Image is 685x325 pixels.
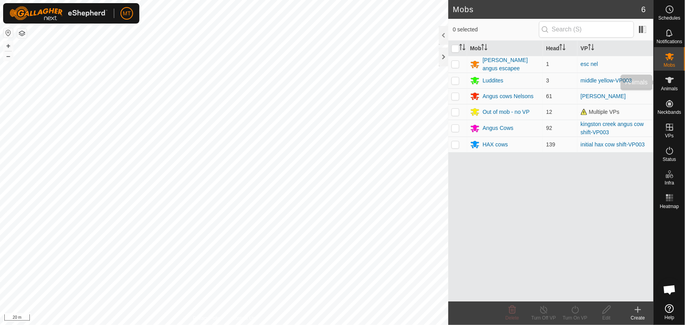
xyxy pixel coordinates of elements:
[664,63,675,68] span: Mobs
[546,125,552,131] span: 92
[591,314,622,321] div: Edit
[4,28,13,38] button: Reset Map
[483,108,530,116] div: Out of mob - no VP
[581,77,632,84] a: middle yellow-VP003
[546,141,555,148] span: 139
[654,301,685,323] a: Help
[559,45,566,51] p-sorticon: Activate to sort
[661,86,678,91] span: Animals
[232,315,255,322] a: Contact Us
[17,29,27,38] button: Map Layers
[665,181,674,185] span: Infra
[483,56,540,73] div: [PERSON_NAME] angus escapee
[658,16,680,20] span: Schedules
[581,93,626,99] a: [PERSON_NAME]
[4,51,13,61] button: –
[483,124,514,132] div: Angus Cows
[483,77,504,85] div: Luddites
[546,61,549,67] span: 1
[9,6,108,20] img: Gallagher Logo
[665,133,674,138] span: VPs
[453,26,539,34] span: 0 selected
[528,314,559,321] div: Turn Off VP
[665,315,674,320] span: Help
[622,314,654,321] div: Create
[459,45,466,51] p-sorticon: Activate to sort
[506,315,519,321] span: Delete
[658,110,681,115] span: Neckbands
[657,39,682,44] span: Notifications
[660,204,679,209] span: Heatmap
[467,41,543,56] th: Mob
[546,77,549,84] span: 3
[559,314,591,321] div: Turn On VP
[193,315,223,322] a: Privacy Policy
[543,41,577,56] th: Head
[4,41,13,51] button: +
[483,141,508,149] div: HAX cows
[581,141,645,148] a: initial hax cow shift-VP003
[546,109,552,115] span: 12
[581,121,644,135] a: kingston creek angus cow shift-VP003
[658,278,681,301] div: Open chat
[641,4,646,15] span: 6
[483,92,534,100] div: Angus cows Nelsons
[588,45,594,51] p-sorticon: Activate to sort
[581,109,619,115] span: Multiple VPs
[546,93,552,99] span: 61
[577,41,654,56] th: VP
[123,9,131,18] span: MT
[663,157,676,162] span: Status
[453,5,641,14] h2: Mobs
[481,45,488,51] p-sorticon: Activate to sort
[581,61,598,67] a: esc nel
[539,21,634,38] input: Search (S)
